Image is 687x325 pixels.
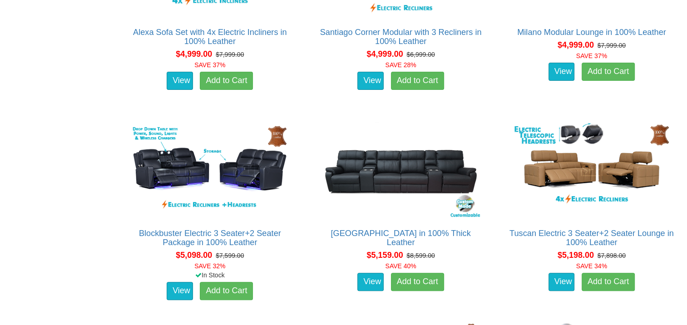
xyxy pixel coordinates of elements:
[366,49,403,59] span: $4,999.00
[558,40,594,49] span: $4,999.00
[133,28,287,46] a: Alexa Sofa Set with 4x Electric Incliners in 100% Leather
[216,252,244,259] del: $7,599.00
[509,229,674,247] a: Tuscan Electric 3 Seater+2 Seater Lounge in 100% Leather
[385,262,416,270] font: SAVE 40%
[167,282,193,300] a: View
[582,273,635,291] a: Add to Cart
[176,251,212,260] span: $5,098.00
[576,52,607,59] font: SAVE 37%
[558,251,594,260] span: $5,198.00
[406,51,435,58] del: $6,999.00
[510,120,673,220] img: Tuscan Electric 3 Seater+2 Seater Lounge in 100% Leather
[176,49,212,59] span: $4,999.00
[167,72,193,90] a: View
[576,262,607,270] font: SAVE 34%
[366,251,403,260] span: $5,159.00
[331,229,470,247] a: [GEOGRAPHIC_DATA] in 100% Thick Leather
[319,120,483,220] img: Denver Theatre Lounge in 100% Thick Leather
[357,273,384,291] a: View
[139,229,281,247] a: Blockbuster Electric 3 Seater+2 Seater Package in 100% Leather
[549,273,575,291] a: View
[200,282,253,300] a: Add to Cart
[194,61,225,69] font: SAVE 37%
[406,252,435,259] del: $8,599.00
[119,271,300,280] div: In Stock
[216,51,244,58] del: $7,999.00
[582,63,635,81] a: Add to Cart
[517,28,666,37] a: Milano Modular Lounge in 100% Leather
[385,61,416,69] font: SAVE 28%
[549,63,575,81] a: View
[200,72,253,90] a: Add to Cart
[598,42,626,49] del: $7,999.00
[391,273,444,291] a: Add to Cart
[598,252,626,259] del: $7,898.00
[320,28,482,46] a: Santiago Corner Modular with 3 Recliners in 100% Leather
[128,120,292,220] img: Blockbuster Electric 3 Seater+2 Seater Package in 100% Leather
[357,72,384,90] a: View
[391,72,444,90] a: Add to Cart
[194,262,225,270] font: SAVE 32%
